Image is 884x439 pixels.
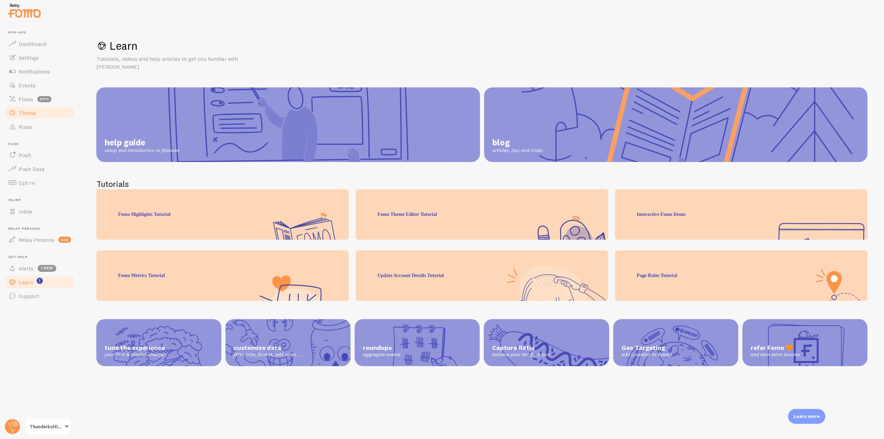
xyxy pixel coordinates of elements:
[356,189,608,240] div: Fomo Theme Editor Tutorial
[615,189,867,240] div: Interactive Fomo Demo
[4,106,75,120] a: Theme
[356,250,608,301] div: Update Account Details Tutorial
[788,409,825,424] div: Learn more
[38,265,56,272] span: 1 new
[751,352,859,358] span: and earn extra income
[105,352,213,358] span: your Text & Display changes
[19,68,50,75] span: Notifications
[4,289,75,303] a: Support
[96,189,349,240] div: Fomo Highlights Tutorial
[19,152,31,159] span: Push
[19,179,35,186] span: Opt-In
[96,55,262,71] p: Tutorials, videos and help articles to get you familiar with [PERSON_NAME]
[96,87,480,162] a: help guide setup and introduction to features
[4,204,75,218] a: Inline
[19,54,39,61] span: Settings
[4,51,75,65] a: Settings
[492,352,600,358] span: balance your Notifications
[4,261,75,275] a: Alerts 1 new
[492,147,543,154] span: articles, tips and tricks
[8,255,75,259] span: Get Help
[19,279,33,286] span: Learn
[30,422,63,431] span: Thunderboltlocks
[7,2,42,19] img: fomo-relay-logo-orange.svg
[234,352,342,358] span: filter, trim, format, add color, ...
[363,344,471,352] span: roundups
[4,148,75,162] a: Push
[96,250,349,301] div: Fomo Metrics Tutorial
[37,96,51,102] span: beta
[58,237,71,243] span: new
[19,109,36,116] span: Theme
[363,352,471,358] span: aggregate events
[19,123,32,130] span: Rules
[492,344,600,352] span: Capture Ratio
[8,227,75,231] span: Relay Persona
[4,233,75,247] a: Relay Persona new
[4,78,75,92] a: Events
[19,40,46,47] span: Dashboard
[105,344,213,352] span: tune the experience
[794,413,820,420] p: Learn more
[4,65,75,78] a: Notifications
[19,293,39,299] span: Support
[751,344,859,352] span: refer Fomo 🧡
[8,142,75,146] span: Push
[4,92,75,106] a: Flows beta
[4,176,75,190] a: Opt-In
[8,30,75,35] span: Pop-ups
[37,278,43,284] svg: <p>Watch New Feature Tutorials!</p>
[19,96,33,103] span: Flows
[19,165,45,172] span: Push Data
[105,147,180,154] span: setup and introduction to features
[622,344,730,352] span: Geo Targeting
[19,265,33,272] span: Alerts
[4,162,75,176] a: Push Data
[492,137,543,147] span: blog
[622,352,730,358] span: add Location to Events
[234,344,342,352] span: customize data
[19,236,54,243] span: Relay Persona
[105,137,180,147] span: help guide
[8,198,75,202] span: Inline
[615,250,867,301] div: Page Rules Tutorial
[484,87,868,162] a: blog articles, tips and tricks
[19,82,36,89] span: Events
[4,275,75,289] a: Learn
[4,120,75,134] a: Rules
[19,208,32,215] span: Inline
[96,39,867,53] h1: Learn
[25,418,71,435] a: Thunderboltlocks
[96,179,867,189] h2: Tutorials
[4,37,75,51] a: Dashboard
